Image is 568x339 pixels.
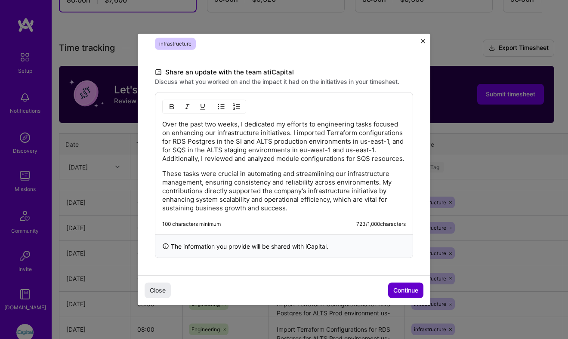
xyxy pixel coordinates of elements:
span: Continue [393,286,418,295]
p: Over the past two weeks, I dedicated my efforts to engineering tasks focused on enhancing our inf... [162,120,406,163]
button: Close [421,39,425,48]
div: 100 characters minimum [162,221,221,228]
p: These tasks were crucial in automating and streamlining our infrastructure management, ensuring c... [162,169,406,213]
label: Discuss what you worked on and the impact it had on the initiatives in your timesheet. [155,77,413,86]
img: UL [218,103,225,110]
img: Italic [184,103,191,110]
button: Close [145,283,171,298]
img: Bold [168,103,175,110]
i: icon InfoBlack [162,242,169,251]
button: Continue [388,283,423,298]
label: Share an update with the team at iCapital [155,67,413,77]
i: icon DocumentBlack [155,68,162,77]
div: 723 / 1,000 characters [356,221,406,228]
span: infrastructure [155,38,196,50]
img: Underline [199,103,206,110]
img: OL [233,103,240,110]
span: Close [150,286,166,295]
div: The information you provide will be shared with iCapital . [155,234,413,258]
